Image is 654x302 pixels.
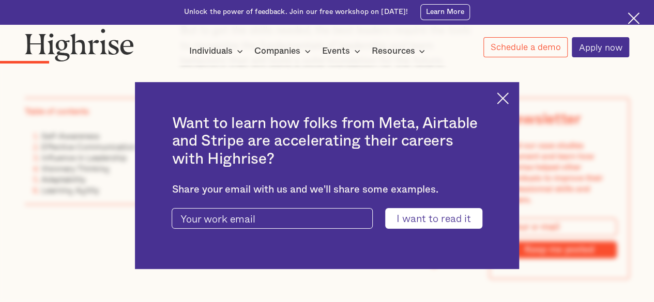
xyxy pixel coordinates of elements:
div: Individuals [189,45,246,57]
div: Resources [371,45,428,57]
div: Resources [371,45,415,57]
input: Your work email [172,208,372,228]
div: Individuals [189,45,233,57]
a: Apply now [572,37,629,57]
div: Events [322,45,350,57]
img: Highrise logo [25,28,134,61]
a: Schedule a demo [483,37,568,57]
a: Learn More [420,4,470,20]
div: Companies [254,45,314,57]
div: Unlock the power of feedback. Join our free workshop on [DATE]! [184,7,408,17]
img: Cross icon [628,12,640,24]
div: Events [322,45,363,57]
img: Cross icon [497,92,509,104]
h2: Want to learn how folks from Meta, Airtable and Stripe are accelerating their careers with Highrise? [172,115,482,168]
form: current-ascender-blog-article-modal-form [172,208,482,228]
div: Share your email with us and we'll share some examples. [172,184,482,196]
input: I want to read it [385,208,482,228]
div: Companies [254,45,300,57]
